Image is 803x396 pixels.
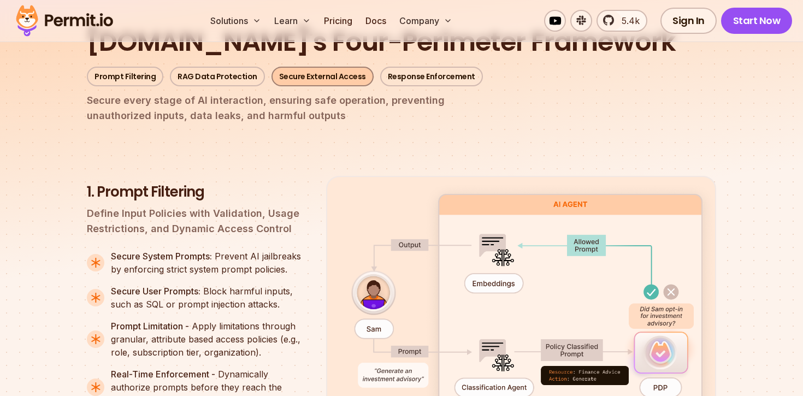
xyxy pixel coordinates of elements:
[111,286,200,297] strong: Secure User Prompts:
[87,93,716,108] span: Secure every stage of AI interaction, ensuring safe operation, preventing
[87,67,163,86] a: Prompt Filtering
[111,250,309,276] p: Prevent AI jailbreaks by enforcing strict system prompt policies.
[111,320,309,359] p: Apply limitations through granular, attribute based access policies (e.g., role, subscription tie...
[206,10,265,32] button: Solutions
[87,182,309,202] h3: 1. Prompt Filtering
[87,93,716,123] p: unauthorized inputs, data leaks, and harmful outputs
[361,10,391,32] a: Docs
[395,10,457,32] button: Company
[660,8,717,34] a: Sign In
[11,2,118,39] img: Permit logo
[111,321,189,332] strong: Prompt Limitation -
[271,67,374,86] a: Secure External Access
[320,10,357,32] a: Pricing
[380,67,483,86] a: Response Enforcement
[270,10,315,32] button: Learn
[597,10,647,32] a: 5.4k
[615,14,640,27] span: 5.4k
[111,369,215,380] strong: Real-Time Enforcement -
[87,206,309,237] p: Define Input Policies with Validation, Usage Restrictions, and Dynamic Access Control
[111,251,212,262] strong: Secure System Prompts:
[170,67,265,86] a: RAG Data Protection
[111,285,309,311] p: Block harmful inputs, such as SQL or prompt injection attacks.
[721,8,793,34] a: Start Now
